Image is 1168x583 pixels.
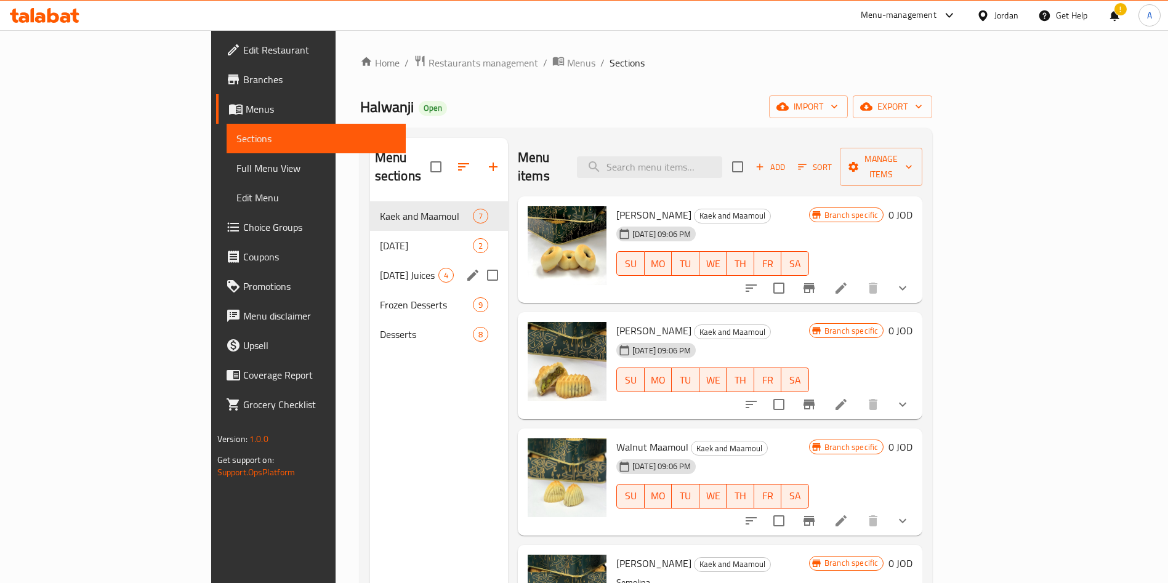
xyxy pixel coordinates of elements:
[895,281,910,296] svg: Show Choices
[850,151,912,182] span: Manage items
[543,55,547,70] li: /
[751,158,790,177] button: Add
[731,371,749,389] span: TH
[243,42,397,57] span: Edit Restaurant
[820,325,883,337] span: Branch specific
[820,441,883,453] span: Branch specific
[727,368,754,392] button: TH
[473,299,488,311] span: 9
[677,487,695,505] span: TU
[834,281,848,296] a: Edit menu item
[370,290,508,320] div: Frozen Desserts9
[216,94,406,124] a: Menus
[464,266,482,284] button: edit
[994,9,1018,22] div: Jordan
[853,95,932,118] button: export
[216,360,406,390] a: Coverage Report
[627,345,696,356] span: [DATE] 09:06 PM
[672,251,699,276] button: TU
[216,390,406,419] a: Grocery Checklist
[672,484,699,509] button: TU
[473,240,488,252] span: 2
[380,297,473,312] span: Frozen Desserts
[473,209,488,223] div: items
[759,255,777,273] span: FR
[616,206,691,224] span: [PERSON_NAME]
[834,397,848,412] a: Edit menu item
[695,209,770,223] span: Kaek and Maamoul
[820,557,883,569] span: Branch specific
[243,220,397,235] span: Choice Groups
[610,55,645,70] span: Sections
[473,211,488,222] span: 7
[834,513,848,528] a: Edit menu item
[216,65,406,94] a: Branches
[419,103,447,113] span: Open
[794,506,824,536] button: Branch-specific-item
[1147,9,1152,22] span: A
[736,390,766,419] button: sort-choices
[694,324,771,339] div: Kaek and Maamoul
[840,148,922,186] button: Manage items
[243,279,397,294] span: Promotions
[627,460,696,472] span: [DATE] 09:06 PM
[236,161,397,175] span: Full Menu View
[518,148,562,185] h2: Menu items
[217,464,296,480] a: Support.OpsPlatform
[650,371,667,389] span: MO
[888,506,917,536] button: show more
[754,160,787,174] span: Add
[725,154,751,180] span: Select section
[766,275,792,301] span: Select to update
[473,238,488,253] div: items
[622,487,639,505] span: SU
[627,228,696,240] span: [DATE] 09:06 PM
[759,487,777,505] span: FR
[769,95,848,118] button: import
[243,308,397,323] span: Menu disclaimer
[736,506,766,536] button: sort-choices
[616,321,691,340] span: [PERSON_NAME]
[795,158,835,177] button: Sort
[552,55,595,71] a: Menus
[677,371,695,389] span: TU
[786,487,804,505] span: SA
[227,183,406,212] a: Edit Menu
[616,554,691,573] span: [PERSON_NAME]
[360,55,933,71] nav: breadcrumb
[888,206,912,223] h6: 0 JOD
[236,190,397,205] span: Edit Menu
[380,327,473,342] span: Desserts
[699,484,727,509] button: WE
[858,390,888,419] button: delete
[243,249,397,264] span: Coupons
[704,255,722,273] span: WE
[216,35,406,65] a: Edit Restaurant
[786,371,804,389] span: SA
[616,438,688,456] span: Walnut Maamoul
[249,431,268,447] span: 1.0.0
[616,484,644,509] button: SU
[704,487,722,505] span: WE
[794,390,824,419] button: Branch-specific-item
[766,392,792,417] span: Select to update
[616,368,644,392] button: SU
[217,452,274,468] span: Get support on:
[863,99,922,115] span: export
[888,322,912,339] h6: 0 JOD
[419,101,447,116] div: Open
[781,484,809,509] button: SA
[754,368,782,392] button: FR
[246,102,397,116] span: Menus
[216,212,406,242] a: Choice Groups
[622,255,639,273] span: SU
[567,55,595,70] span: Menus
[227,153,406,183] a: Full Menu View
[731,487,749,505] span: TH
[798,160,832,174] span: Sort
[414,55,538,71] a: Restaurants management
[236,131,397,146] span: Sections
[528,438,606,517] img: Walnut Maamoul
[779,99,838,115] span: import
[449,152,478,182] span: Sort sections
